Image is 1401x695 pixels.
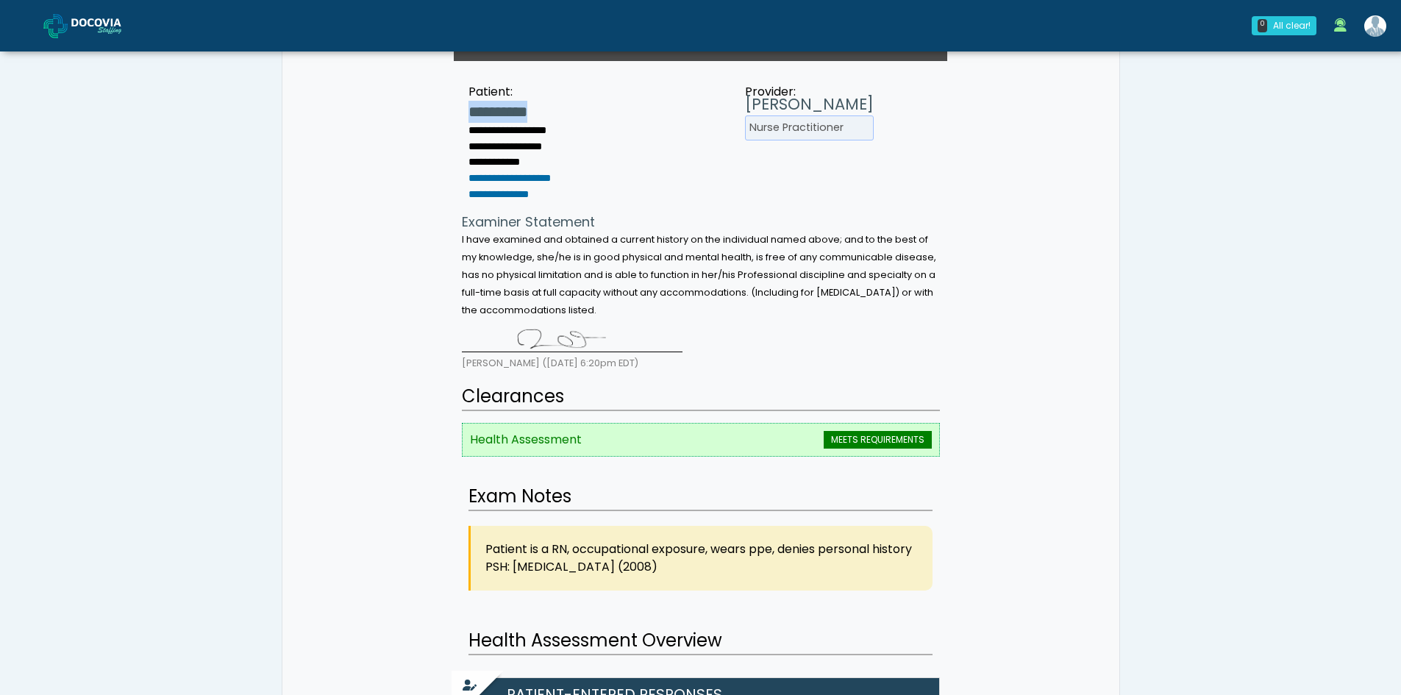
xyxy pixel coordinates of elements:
div: Patient is a RN, occupational exposure, wears ppe, denies personal history PSH: [MEDICAL_DATA] (2... [468,526,933,591]
h2: Health Assessment Overview [468,627,933,655]
small: [PERSON_NAME] ([DATE] 6:20pm EDT) [462,357,638,369]
div: 0 [1258,19,1267,32]
iframe: LiveChat chat widget [1113,170,1401,695]
img: Docovia [43,14,68,38]
small: I have examined and obtained a current history on the individual named above; and to the best of ... [462,233,936,316]
h2: Exam Notes [468,483,933,511]
li: Health Assessment [462,423,940,457]
div: All clear! [1273,19,1311,32]
img: Shakerra Crippen [1364,15,1386,37]
span: MEETS REQUIREMENTS [824,431,932,449]
a: Docovia [43,1,145,49]
h3: [PERSON_NAME] [745,93,874,115]
img: Docovia [71,18,145,33]
h2: Clearances [462,383,940,411]
h4: Examiner Statement [462,214,940,230]
li: Nurse Practitioner [745,115,874,140]
div: Provider: [745,83,874,101]
div: Patient: [468,83,588,101]
a: 0 All clear! [1243,10,1325,41]
img: C7tQECBAgQIECAAAECBAgQIECAAAECBAgQIECAAIFNExBA2zRqFyJAgAABAgQIECAwM4HbJzkuya37VnB+kncnOTnJ55NcOLP... [462,324,682,352]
